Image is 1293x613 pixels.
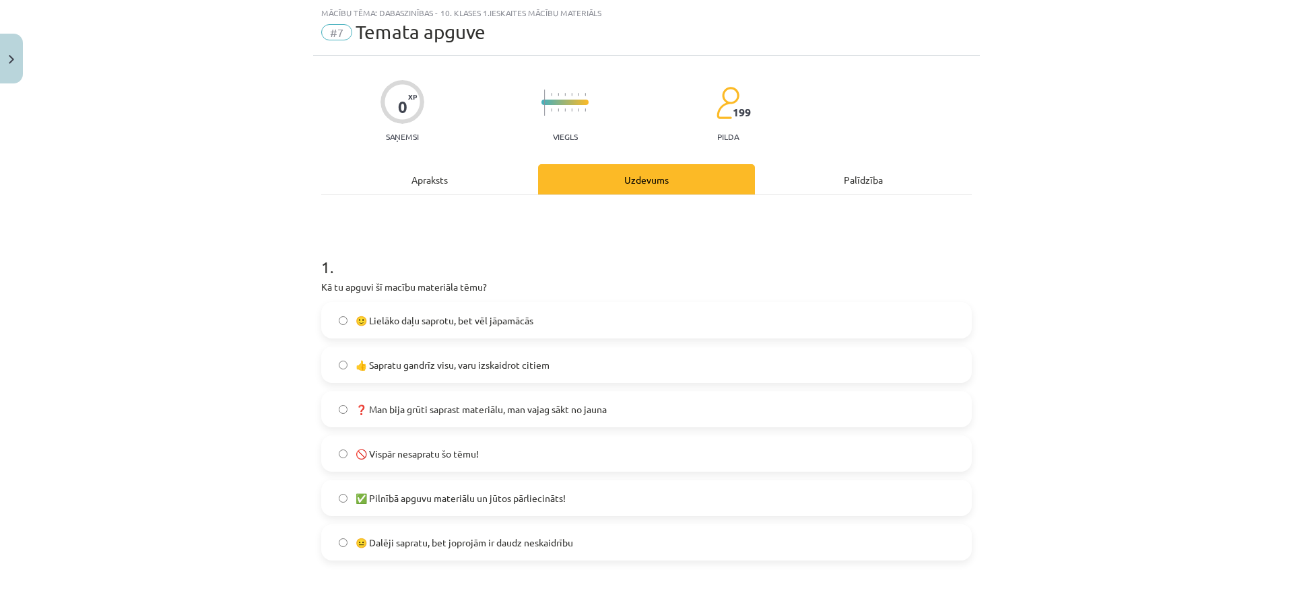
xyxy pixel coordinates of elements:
span: 👍 Sapratu gandrīz visu, varu izskaidrot citiem [356,358,550,372]
span: 😐 Dalēji sapratu, bet joprojām ir daudz neskaidrību [356,536,573,550]
img: icon-short-line-57e1e144782c952c97e751825c79c345078a6d821885a25fce030b3d8c18986b.svg [585,93,586,96]
img: icon-close-lesson-0947bae3869378f0d4975bcd49f059093ad1ed9edebbc8119c70593378902aed.svg [9,55,14,64]
span: 199 [733,106,751,118]
p: Saņemsi [380,132,424,141]
div: 0 [398,98,407,116]
img: icon-short-line-57e1e144782c952c97e751825c79c345078a6d821885a25fce030b3d8c18986b.svg [564,108,566,112]
img: students-c634bb4e5e11cddfef0936a35e636f08e4e9abd3cc4e673bd6f9a4125e45ecb1.svg [716,86,739,120]
img: icon-short-line-57e1e144782c952c97e751825c79c345078a6d821885a25fce030b3d8c18986b.svg [578,108,579,112]
div: Uzdevums [538,164,755,194]
input: ❓ Man bija grūti saprast materiālu, man vajag sākt no jauna [339,405,347,414]
img: icon-short-line-57e1e144782c952c97e751825c79c345078a6d821885a25fce030b3d8c18986b.svg [585,108,586,112]
div: Mācību tēma: Dabaszinības - 10. klases 1.ieskaites mācību materiāls [321,8,972,17]
input: 👍 Sapratu gandrīz visu, varu izskaidrot citiem [339,361,347,369]
img: icon-short-line-57e1e144782c952c97e751825c79c345078a6d821885a25fce030b3d8c18986b.svg [564,93,566,96]
img: icon-short-line-57e1e144782c952c97e751825c79c345078a6d821885a25fce030b3d8c18986b.svg [551,108,552,112]
input: 😐 Dalēji sapratu, bet joprojām ir daudz neskaidrību [339,538,347,547]
img: icon-short-line-57e1e144782c952c97e751825c79c345078a6d821885a25fce030b3d8c18986b.svg [558,93,559,96]
span: 🙂 Lielāko daļu saprotu, bet vēl jāpamācās [356,314,533,328]
p: Kā tu apguvi šī macību materiāla tēmu? [321,280,972,294]
span: ✅ Pilnībā apguvu materiālu un jūtos pārliecināts! [356,491,566,505]
p: Viegls [553,132,578,141]
img: icon-short-line-57e1e144782c952c97e751825c79c345078a6d821885a25fce030b3d8c18986b.svg [558,108,559,112]
p: pilda [717,132,739,141]
div: Palīdzība [755,164,972,194]
span: 🚫 Vispār nesapratu šo tēmu! [356,447,479,461]
input: ✅ Pilnībā apguvu materiālu un jūtos pārliecināts! [339,494,347,503]
span: XP [408,93,417,100]
input: 🙂 Lielāko daļu saprotu, bet vēl jāpamācās [339,316,347,325]
span: ❓ Man bija grūti saprast materiālu, man vajag sākt no jauna [356,402,607,417]
img: icon-short-line-57e1e144782c952c97e751825c79c345078a6d821885a25fce030b3d8c18986b.svg [551,93,552,96]
img: icon-short-line-57e1e144782c952c97e751825c79c345078a6d821885a25fce030b3d8c18986b.svg [571,108,572,112]
span: #7 [321,24,352,40]
img: icon-long-line-d9ea69661e0d244f92f715978eff75569469978d946b2353a9bb055b3ed8787d.svg [544,89,545,116]
div: Apraksts [321,164,538,194]
input: 🚫 Vispār nesapratu šo tēmu! [339,449,347,458]
img: icon-short-line-57e1e144782c952c97e751825c79c345078a6d821885a25fce030b3d8c18986b.svg [571,93,572,96]
img: icon-short-line-57e1e144782c952c97e751825c79c345078a6d821885a25fce030b3d8c18986b.svg [578,93,579,96]
h1: 1 . [321,234,972,276]
span: Temata apguve [356,21,486,43]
